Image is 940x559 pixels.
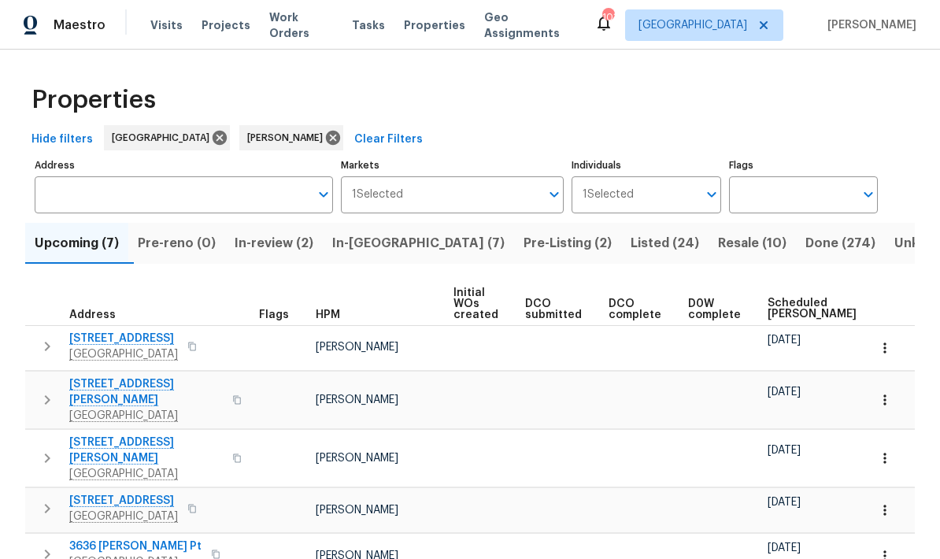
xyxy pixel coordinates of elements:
[688,298,741,320] span: D0W complete
[768,445,801,456] span: [DATE]
[316,453,398,464] span: [PERSON_NAME]
[332,232,505,254] span: In-[GEOGRAPHIC_DATA] (7)
[609,298,661,320] span: DCO complete
[352,188,403,202] span: 1 Selected
[453,287,498,320] span: Initial WOs created
[69,539,202,554] span: 3636 [PERSON_NAME] Pt
[316,309,340,320] span: HPM
[31,92,156,108] span: Properties
[316,342,398,353] span: [PERSON_NAME]
[138,232,216,254] span: Pre-reno (0)
[112,130,216,146] span: [GEOGRAPHIC_DATA]
[583,188,634,202] span: 1 Selected
[729,161,878,170] label: Flags
[316,394,398,405] span: [PERSON_NAME]
[259,309,289,320] span: Flags
[235,232,313,254] span: In-review (2)
[638,17,747,33] span: [GEOGRAPHIC_DATA]
[857,183,879,205] button: Open
[354,130,423,150] span: Clear Filters
[768,335,801,346] span: [DATE]
[631,232,699,254] span: Listed (24)
[352,20,385,31] span: Tasks
[69,309,116,320] span: Address
[404,17,465,33] span: Properties
[572,161,720,170] label: Individuals
[524,232,612,254] span: Pre-Listing (2)
[821,17,916,33] span: [PERSON_NAME]
[484,9,575,41] span: Geo Assignments
[768,542,801,553] span: [DATE]
[35,161,333,170] label: Address
[543,183,565,205] button: Open
[316,505,398,516] span: [PERSON_NAME]
[718,232,786,254] span: Resale (10)
[150,17,183,33] span: Visits
[239,125,343,150] div: [PERSON_NAME]
[104,125,230,150] div: [GEOGRAPHIC_DATA]
[31,130,93,150] span: Hide filters
[35,232,119,254] span: Upcoming (7)
[54,17,105,33] span: Maestro
[348,125,429,154] button: Clear Filters
[25,125,99,154] button: Hide filters
[701,183,723,205] button: Open
[805,232,875,254] span: Done (274)
[768,497,801,508] span: [DATE]
[768,387,801,398] span: [DATE]
[247,130,329,146] span: [PERSON_NAME]
[602,9,613,25] div: 103
[768,298,857,320] span: Scheduled [PERSON_NAME]
[341,161,564,170] label: Markets
[269,9,333,41] span: Work Orders
[202,17,250,33] span: Projects
[525,298,582,320] span: DCO submitted
[313,183,335,205] button: Open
